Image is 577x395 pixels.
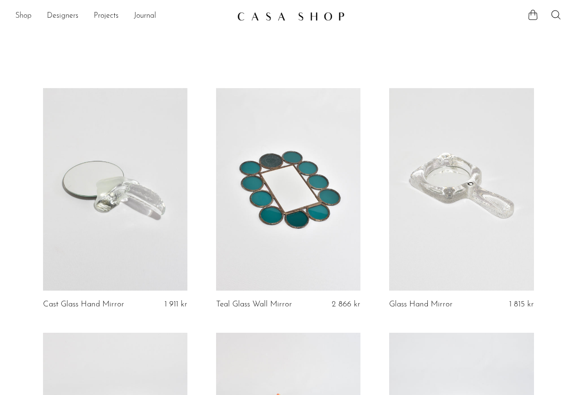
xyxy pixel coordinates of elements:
[389,300,453,309] a: Glass Hand Mirror
[15,10,32,23] a: Shop
[94,10,119,23] a: Projects
[164,300,187,308] span: 1 911 kr
[509,300,534,308] span: 1 815 kr
[134,10,156,23] a: Journal
[43,300,124,309] a: Cast Glass Hand Mirror
[47,10,78,23] a: Designers
[332,300,360,308] span: 2 866 kr
[15,8,229,24] nav: Desktop navigation
[216,300,292,309] a: Teal Glass Wall Mirror
[15,8,229,24] ul: NEW HEADER MENU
